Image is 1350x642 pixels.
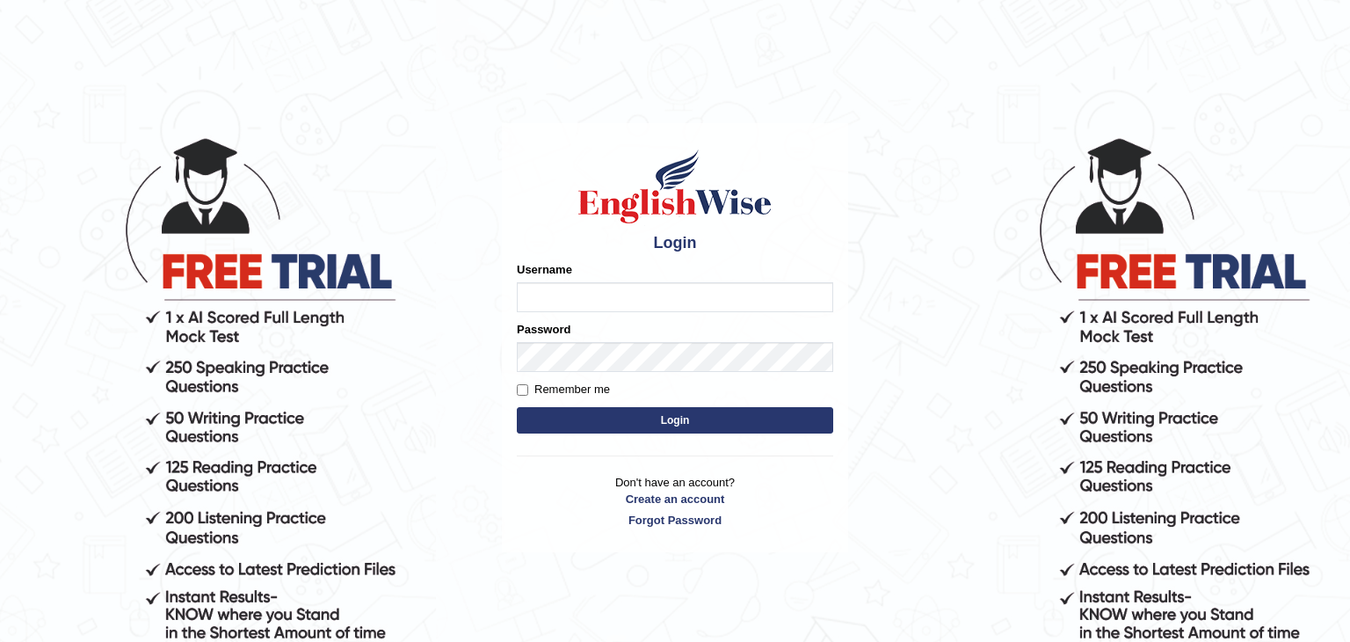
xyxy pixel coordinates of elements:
label: Remember me [517,381,610,398]
label: Username [517,261,572,278]
button: Login [517,407,833,434]
a: Create an account [517,491,833,507]
p: Don't have an account? [517,474,833,529]
a: Forgot Password [517,512,833,529]
label: Password [517,321,570,338]
h4: Login [517,235,833,252]
input: Remember me [517,384,528,396]
img: Logo of English Wise sign in for intelligent practice with AI [575,147,775,226]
